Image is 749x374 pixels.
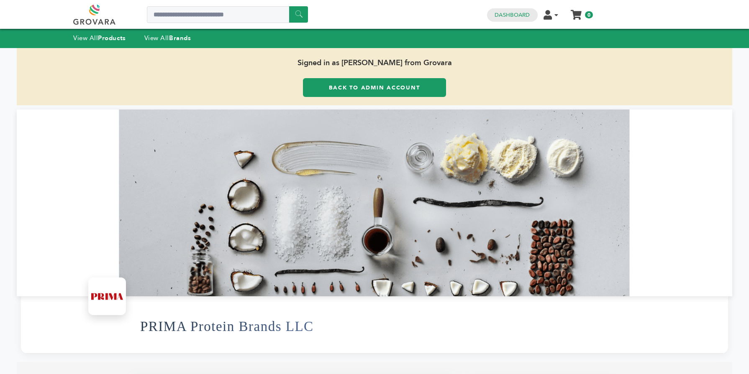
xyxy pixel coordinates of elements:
[140,306,314,347] h1: PRIMA Protein Brands LLC
[585,11,593,18] span: 0
[147,6,308,23] input: Search a product or brand...
[495,11,530,19] a: Dashboard
[144,34,191,42] a: View AllBrands
[572,8,581,16] a: My Cart
[303,78,446,97] a: Back to Admin Account
[90,280,124,313] img: PRIMA Protein Brands LLC Logo
[169,34,191,42] strong: Brands
[98,34,126,42] strong: Products
[73,34,126,42] a: View AllProducts
[17,48,732,78] span: Signed in as [PERSON_NAME] from Grovara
